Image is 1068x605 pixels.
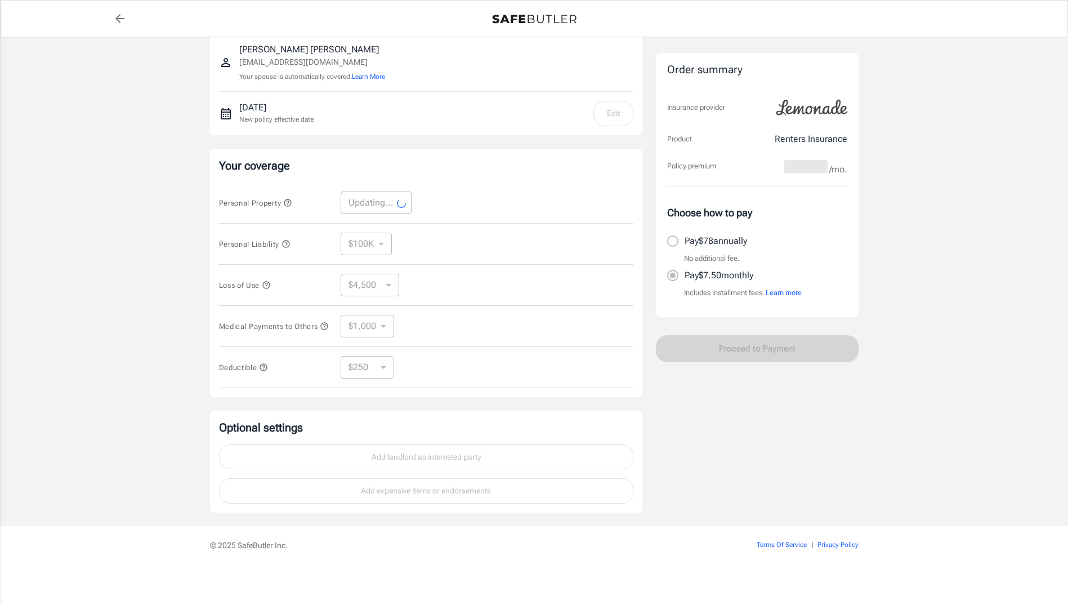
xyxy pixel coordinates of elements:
[219,199,292,207] span: Personal Property
[239,114,314,124] p: New policy effective date
[492,15,577,24] img: Back to quotes
[239,43,385,56] p: [PERSON_NAME] [PERSON_NAME]
[219,107,233,121] svg: New policy start date
[770,92,854,123] img: Lemonade
[219,361,269,374] button: Deductible
[667,62,847,78] div: Order summary
[766,287,802,299] button: Learn more
[684,253,740,264] p: No additional fee.
[219,240,291,248] span: Personal Liability
[811,541,813,549] span: |
[352,72,385,82] button: Learn More
[210,540,693,551] p: © 2025 SafeButler Inc.
[219,322,329,331] span: Medical Payments to Others
[239,56,385,68] p: [EMAIL_ADDRESS][DOMAIN_NAME]
[685,234,747,248] p: Pay $78 annually
[757,541,807,549] a: Terms Of Service
[667,134,692,145] p: Product
[219,278,271,292] button: Loss of Use
[239,101,314,114] p: [DATE]
[219,281,271,290] span: Loss of Use
[219,420,633,435] p: Optional settings
[684,287,802,299] p: Includes installment fees.
[667,161,716,172] p: Policy premium
[775,132,847,146] p: Renters Insurance
[685,269,753,282] p: Pay $7.50 monthly
[219,196,292,210] button: Personal Property
[219,56,233,69] svg: Insured person
[219,363,269,372] span: Deductible
[817,541,859,549] a: Privacy Policy
[219,319,329,333] button: Medical Payments to Others
[219,158,633,174] p: Your coverage
[109,7,131,30] a: back to quotes
[667,102,725,113] p: Insurance provider
[219,237,291,251] button: Personal Liability
[667,205,847,220] p: Choose how to pay
[829,162,847,177] span: /mo.
[239,72,385,82] p: Your spouse is automatically covered.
